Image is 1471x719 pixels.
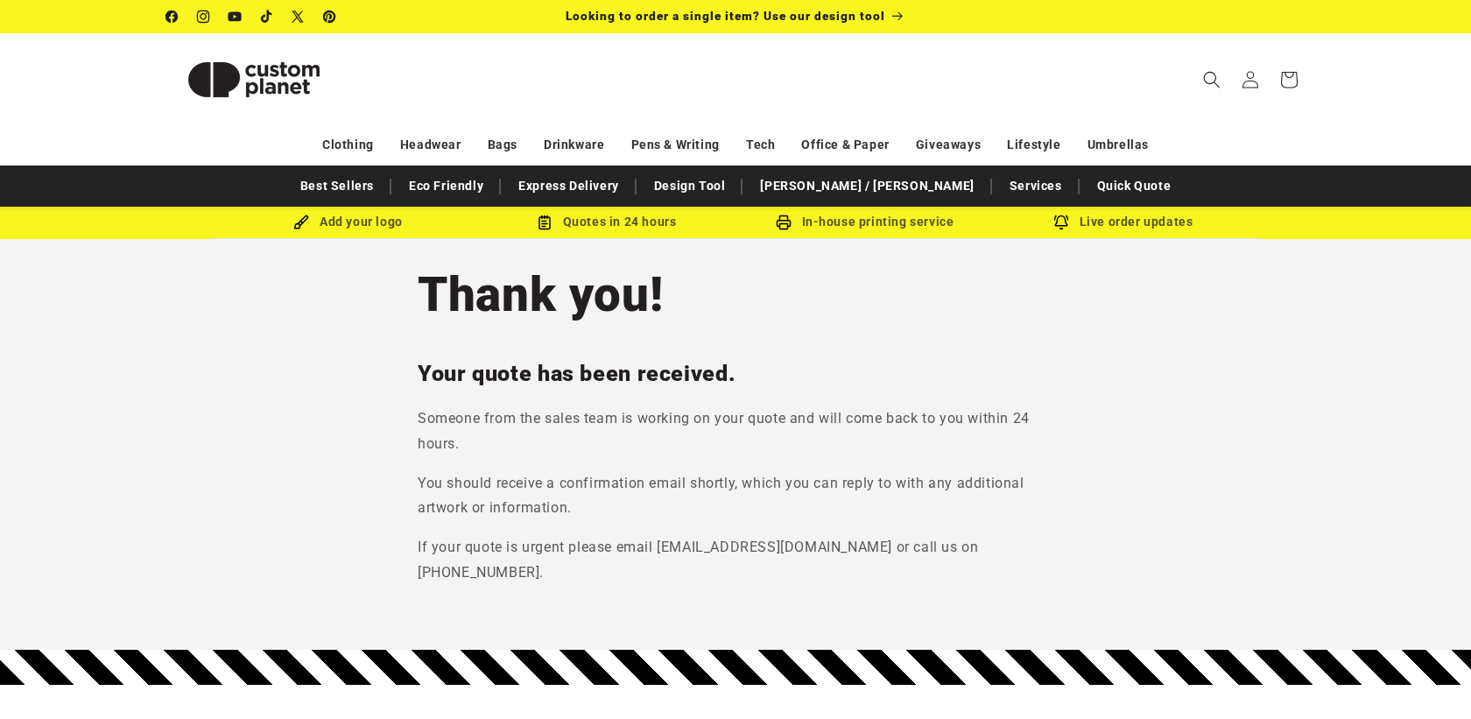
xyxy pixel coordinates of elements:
a: Custom Planet [160,33,348,125]
h2: Your quote has been received. [418,360,1053,388]
a: Pens & Writing [631,130,720,160]
a: Umbrellas [1087,130,1149,160]
a: Quick Quote [1088,171,1180,201]
img: Order updates [1053,215,1069,230]
a: Headwear [400,130,461,160]
a: Bags [488,130,517,160]
a: Express Delivery [510,171,628,201]
h1: Thank you! [418,264,1053,325]
div: Add your logo [219,211,477,233]
p: Someone from the sales team is working on your quote and will come back to you within 24 hours. [418,406,1053,457]
div: Quotes in 24 hours [477,211,735,233]
div: In-house printing service [735,211,994,233]
a: Giveaways [916,130,981,160]
img: Order Updates Icon [537,215,553,230]
a: Services [1001,171,1071,201]
p: If your quote is urgent please email [EMAIL_ADDRESS][DOMAIN_NAME] or call us on [PHONE_NUMBER]. [418,535,1053,586]
a: Lifestyle [1007,130,1060,160]
img: Brush Icon [293,215,309,230]
summary: Search [1193,60,1231,99]
a: Design Tool [645,171,735,201]
a: Eco Friendly [400,171,492,201]
p: You should receive a confirmation email shortly, which you can reply to with any additional artwo... [418,471,1053,522]
a: Office & Paper [801,130,889,160]
img: In-house printing [776,215,792,230]
a: Clothing [322,130,374,160]
a: Drinkware [544,130,604,160]
a: Best Sellers [292,171,383,201]
span: Looking to order a single item? Use our design tool [566,9,885,23]
div: Live order updates [994,211,1252,233]
img: Custom Planet [166,40,341,119]
a: Tech [746,130,775,160]
a: [PERSON_NAME] / [PERSON_NAME] [751,171,982,201]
